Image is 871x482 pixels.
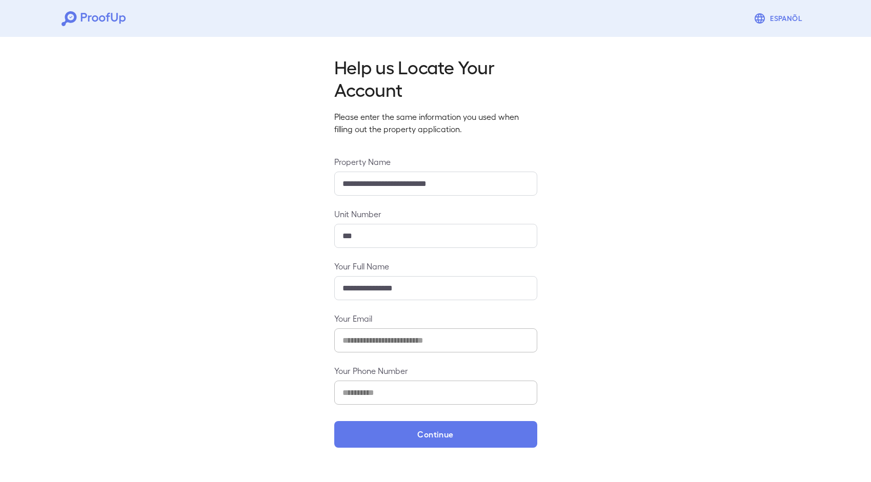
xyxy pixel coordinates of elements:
[334,421,537,448] button: Continue
[334,208,537,220] label: Unit Number
[334,156,537,167] label: Property Name
[750,8,809,29] button: Espanõl
[334,312,537,324] label: Your Email
[334,365,537,376] label: Your Phone Number
[334,55,537,100] h2: Help us Locate Your Account
[334,111,537,135] p: Please enter the same information you used when filling out the property application.
[334,260,537,272] label: Your Full Name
